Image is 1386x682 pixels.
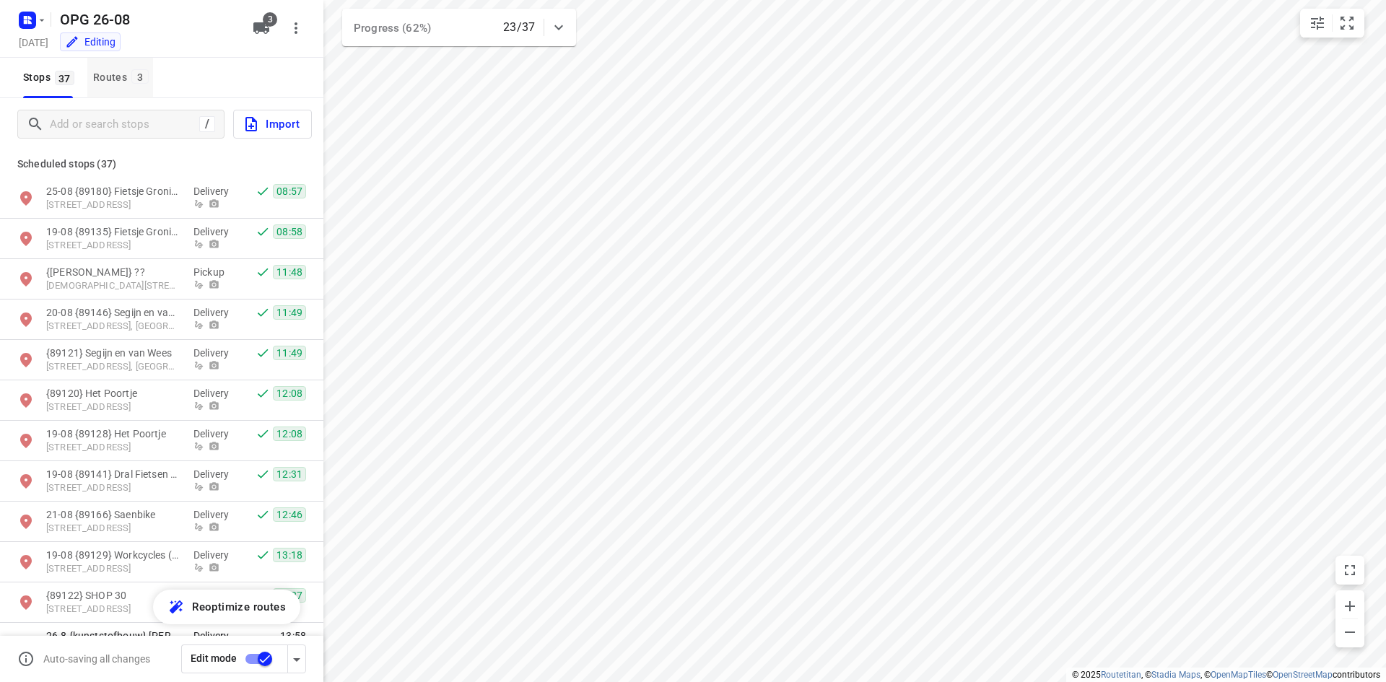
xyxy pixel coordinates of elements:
svg: Done [256,386,270,401]
button: 3 [247,14,276,43]
p: Kerkeweg 3, 1625GP, Hoorn, NL [46,279,179,293]
p: {89122} SHOP 30 [46,588,179,603]
span: 13:58 [280,629,306,643]
p: Delivery [193,467,237,481]
span: 12:46 [273,507,306,522]
div: Driver app settings [288,650,305,668]
p: 25-08 {89180} Fietsje Groningen (Dumo Fietsen) [46,184,179,198]
p: 20-08 {89146} Segijn en van Wees [46,305,179,320]
div: You are currently in edit mode. [65,35,115,49]
div: small contained button group [1300,9,1364,38]
p: Kerkstraat 192A, 1511EM, Oostzaan, NL [46,481,179,495]
p: 19-08 {89141} Dral Fietsen Oostzaan [46,467,179,481]
p: 21-08 {89166} Saenbike [46,507,179,522]
span: 11:48 [273,265,306,279]
p: Delivery [193,184,237,198]
p: Guisweg 11, 1544AG, Zaandijk, NL [46,522,179,535]
a: OpenMapTiles [1211,670,1266,680]
span: 3 [263,12,277,27]
h5: Rename [54,8,241,31]
p: Wittenburgergracht 169, 1018MX, Amsterdam, NL [46,401,179,414]
h5: [DATE] [13,34,54,51]
svg: Done [256,427,270,441]
span: 12:08 [273,427,306,441]
p: Delivery [193,224,237,239]
p: Haarlemmerstraat 131, 1013EN, Amsterdam, NL [46,603,179,616]
span: 08:57 [273,184,306,198]
svg: Done [256,467,270,481]
p: 19-08 {89129} Workcycles (Lijnbaangr.) [46,548,179,562]
div: Routes [93,69,153,87]
p: Delivery [193,427,237,441]
p: Akerkhof 18, 9711JB, Groningen, NL [46,239,179,253]
div: Progress (62%)23/37 [342,9,576,46]
p: 19-08 {89128} Het Poortje [46,427,179,441]
span: Stops [23,69,79,87]
svg: Done [256,588,270,603]
p: Helmholtzstraat 36, 1098LK, Amsterdam, nl [46,320,179,333]
button: Reoptimize routes [153,590,300,624]
p: Wittenburgergracht 169, 1018MX, Amsterdam, NL [46,441,179,455]
p: Lijnbaansgracht 32 B-HS, 1015GP, Amsterdam, NL [46,562,179,576]
span: Reoptimize routes [192,598,286,616]
p: Delivery [193,346,237,360]
p: 26-8 {kunststofbouw} Louise van Weerden [46,629,179,643]
input: Add or search stops [50,113,199,136]
span: 13:27 [273,588,306,603]
p: Auto-saving all changes [43,653,150,665]
span: 13:18 [273,548,306,562]
button: Import [233,110,312,139]
svg: Done [256,548,270,562]
svg: Done [256,184,270,198]
p: Delivery [193,305,237,320]
a: Import [225,110,312,139]
span: Edit mode [191,652,237,664]
button: Fit zoom [1333,9,1361,38]
p: Scheduled stops ( 37 ) [17,155,306,172]
svg: Done [256,305,270,320]
button: Map settings [1303,9,1332,38]
p: Delivery [193,507,237,522]
p: Delivery [193,386,237,401]
p: Delivery [193,548,237,562]
a: OpenStreetMap [1273,670,1333,680]
span: Progress (62%) [354,22,431,35]
a: Stadia Maps [1151,670,1200,680]
p: {[PERSON_NAME]} ?? [46,265,179,279]
li: © 2025 , © , © © contributors [1072,670,1380,680]
svg: Done [256,224,270,239]
a: Routetitan [1101,670,1141,680]
p: {89120} Het Poortje [46,386,179,401]
span: 37 [55,71,74,85]
svg: Done [256,346,270,360]
span: 12:31 [273,467,306,481]
span: 3 [131,69,149,84]
p: 19-08 {89135} Fietsje Groningen (Dumo Fietsen) [46,224,179,239]
svg: Done [256,265,270,279]
p: Helmholtzstraat 36, 1098LK, Amsterdam, nl [46,360,179,374]
p: Delivery [193,588,237,603]
span: Import [243,115,300,134]
p: Akerkhof 18, 9711JB, Groningen, NL [46,198,179,212]
p: {89121} Segijn en van Wees [46,346,179,360]
span: 11:49 [273,305,306,320]
button: More [282,14,310,43]
svg: Done [256,507,270,522]
span: 12:08 [273,386,306,401]
p: 23/37 [503,19,535,36]
span: 08:58 [273,224,306,239]
div: / [199,116,215,132]
p: Delivery [193,629,237,643]
span: 11:49 [273,346,306,360]
p: Pickup [193,265,237,279]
